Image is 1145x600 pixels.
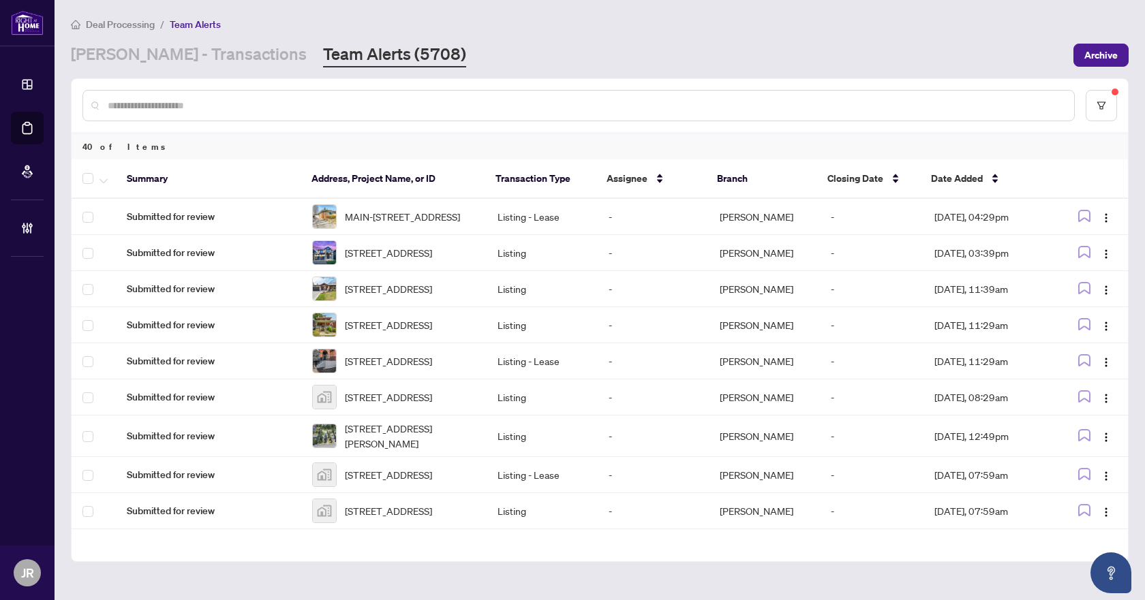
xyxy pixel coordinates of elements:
td: Listing - Lease [487,199,598,235]
span: Submitted for review [127,390,290,405]
td: [DATE], 08:29am [923,379,1057,415]
td: - [598,343,709,379]
td: [DATE], 12:49pm [923,415,1057,457]
td: [PERSON_NAME] [709,307,820,343]
button: Logo [1095,500,1117,522]
td: [DATE], 11:29am [923,307,1057,343]
span: [STREET_ADDRESS] [345,353,432,368]
img: thumbnail-img [313,499,336,522]
td: [PERSON_NAME] [709,235,820,271]
td: [DATE], 03:39pm [923,235,1057,271]
span: Submitted for review [127,503,290,518]
td: Listing [487,493,598,529]
td: - [820,199,923,235]
td: Listing - Lease [487,457,598,493]
span: home [71,20,80,29]
td: Listing [487,415,598,457]
td: [PERSON_NAME] [709,199,820,235]
th: Transaction Type [485,159,595,199]
td: Listing [487,235,598,271]
span: Assignee [607,171,647,186]
button: Logo [1095,350,1117,372]
a: Team Alerts (5708) [323,43,466,67]
td: - [598,235,709,271]
img: thumbnail-img [313,463,336,486]
td: Listing [487,307,598,343]
img: Logo [1101,471,1112,481]
td: Listing - Lease [487,343,598,379]
th: Closing Date [816,159,920,199]
td: - [598,271,709,307]
span: JR [21,563,34,582]
td: [PERSON_NAME] [709,415,820,457]
td: - [820,493,923,529]
img: thumbnail-img [313,424,336,447]
span: Deal Processing [86,18,155,31]
img: Logo [1101,212,1112,223]
td: - [598,457,709,493]
span: filter [1097,101,1106,110]
button: Logo [1095,242,1117,264]
img: Logo [1101,285,1112,296]
img: thumbnail-img [313,385,336,409]
span: Submitted for review [127,467,290,482]
span: [STREET_ADDRESS][PERSON_NAME] [345,421,476,451]
td: - [598,415,709,457]
td: [DATE], 11:39am [923,271,1057,307]
span: [STREET_ADDRESS] [345,503,432,518]
span: Submitted for review [127,245,290,260]
li: / [160,16,164,32]
td: [PERSON_NAME] [709,493,820,529]
td: - [820,415,923,457]
img: Logo [1101,321,1112,332]
span: Submitted for review [127,428,290,443]
a: [PERSON_NAME] - Transactions [71,43,307,67]
img: thumbnail-img [313,313,336,336]
td: - [820,379,923,415]
img: Logo [1101,393,1112,404]
img: Logo [1101,507,1112,518]
img: thumbnail-img [313,241,336,264]
button: Logo [1095,464,1117,486]
td: - [598,307,709,343]
button: filter [1086,90,1117,121]
button: Open asap [1090,552,1131,593]
td: [DATE], 07:59am [923,493,1057,529]
td: - [820,457,923,493]
span: Date Added [931,171,983,186]
td: - [820,235,923,271]
td: - [598,379,709,415]
img: thumbnail-img [313,349,336,373]
button: Logo [1095,278,1117,300]
div: 40 of Items [72,133,1128,159]
button: Logo [1095,314,1117,336]
td: [PERSON_NAME] [709,343,820,379]
span: Submitted for review [127,317,290,332]
button: Logo [1095,386,1117,408]
th: Assignee [596,159,706,199]
span: [STREET_ADDRESS] [345,390,432,405]
span: Team Alerts [170,18,221,31]
td: [PERSON_NAME] [709,379,820,415]
img: logo [11,10,44,35]
button: Logo [1095,206,1117,227]
span: [STREET_ADDRESS] [345,245,432,260]
span: Submitted for review [127,353,290,368]
td: - [820,343,923,379]
span: [STREET_ADDRESS] [345,281,432,296]
span: [STREET_ADDRESS] [345,467,432,482]
th: Address, Project Name, or ID [301,159,485,199]
span: MAIN-[STREET_ADDRESS] [345,209,460,224]
td: - [820,307,923,343]
span: Archive [1084,44,1118,66]
th: Date Added [920,159,1053,199]
th: Summary [116,159,301,199]
span: [STREET_ADDRESS] [345,317,432,332]
img: Logo [1101,432,1112,443]
span: Submitted for review [127,281,290,296]
td: [DATE], 04:29pm [923,199,1057,235]
td: - [598,493,709,529]
img: thumbnail-img [313,277,336,300]
td: [PERSON_NAME] [709,457,820,493]
img: Logo [1101,357,1112,368]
